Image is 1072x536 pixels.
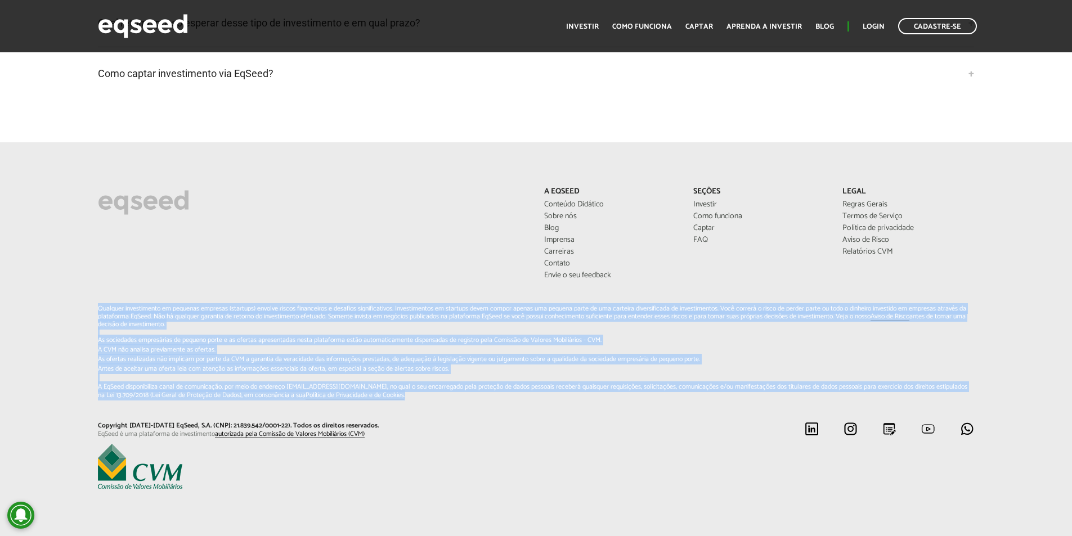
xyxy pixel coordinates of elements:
[98,58,975,89] a: Como captar investimento via EqSeed?
[693,187,826,197] p: Seções
[98,346,975,353] span: A CVM não analisa previamente as ofertas.
[842,236,975,244] a: Aviso de Risco
[863,23,885,30] a: Login
[544,201,676,209] a: Conteúdo Didático
[842,224,975,232] a: Política de privacidade
[726,23,802,30] a: Aprenda a investir
[98,356,975,363] span: As ofertas realizadas não implicam por parte da CVM a garantia da veracidade das informações p...
[98,444,182,489] img: EqSeed é uma plataforma de investimento autorizada pela Comissão de Valores Mobiliários (CVM)
[98,187,189,218] img: EqSeed Logo
[842,248,975,256] a: Relatórios CVM
[815,23,834,30] a: Blog
[693,201,826,209] a: Investir
[842,187,975,197] p: Legal
[306,392,404,399] a: Política de Privacidade e de Cookies
[544,272,676,280] a: Envie o seu feedback
[544,224,676,232] a: Blog
[960,422,974,436] img: whatsapp.svg
[98,337,975,344] span: As sociedades empresárias de pequeno porte e as ofertas apresentadas nesta plataforma estão aut...
[98,11,188,41] img: EqSeed
[871,313,909,321] a: Aviso de Risco
[612,23,672,30] a: Como funciona
[98,430,528,438] p: EqSeed é uma plataforma de investimento
[898,18,977,34] a: Cadastre-se
[544,260,676,268] a: Contato
[98,305,975,400] p: Qualquer investimento em pequenas empresas (startups) envolve riscos financeiros e desafios signi...
[921,422,935,436] img: youtube.svg
[693,224,826,232] a: Captar
[544,236,676,244] a: Imprensa
[844,422,858,436] img: instagram.svg
[544,213,676,220] a: Sobre nós
[98,422,528,430] p: Copyright [DATE]-[DATE] EqSeed, S.A. (CNPJ: 21.839.542/0001-22). Todos os direitos reservados.
[805,422,819,436] img: linkedin.svg
[98,366,975,372] span: Antes de aceitar uma oferta leia com atenção as informações essenciais da oferta, em especial...
[544,248,676,256] a: Carreiras
[882,422,896,436] img: blog.svg
[566,23,599,30] a: Investir
[544,187,676,197] p: A EqSeed
[842,213,975,220] a: Termos de Serviço
[842,201,975,209] a: Regras Gerais
[685,23,713,30] a: Captar
[215,431,365,438] a: autorizada pela Comissão de Valores Mobiliários (CVM)
[693,236,826,244] a: FAQ
[693,213,826,220] a: Como funciona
